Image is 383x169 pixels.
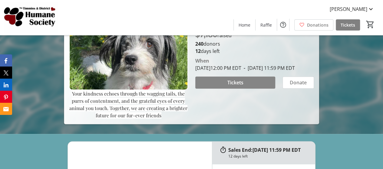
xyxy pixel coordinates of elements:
[330,5,367,13] span: [PERSON_NAME]
[239,22,250,28] span: Home
[241,65,248,71] span: -
[69,23,188,90] img: Campaign CTA Media Photo
[277,19,289,31] button: Help
[290,79,307,86] span: Donate
[195,76,276,89] button: Tickets
[365,19,376,30] button: Cart
[228,154,248,159] div: 12 days left
[307,22,329,28] span: Donations
[228,147,253,153] span: Sales End:
[227,79,243,86] span: Tickets
[336,19,360,31] a: Tickets
[282,76,314,89] button: Donate
[260,22,272,28] span: Raffle
[195,41,203,47] b: 240
[195,40,314,47] p: donors
[234,19,255,31] a: Home
[4,2,58,33] img: Timmins and District Humane Society's Logo
[195,48,201,54] span: 12
[195,57,209,64] div: When
[256,19,277,31] a: Raffle
[195,65,241,71] span: [DATE] 12:00 PM EDT
[241,65,295,71] span: [DATE] 11:59 PM EDT
[69,90,187,119] span: Your kindness echoes through the wagging tails, the purrs of contentment, and the grateful eyes o...
[341,22,355,28] span: Tickets
[253,147,301,153] span: [DATE] 11:59 PM EDT
[325,4,379,14] button: [PERSON_NAME]
[294,19,333,31] a: Donations
[195,47,314,55] p: days left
